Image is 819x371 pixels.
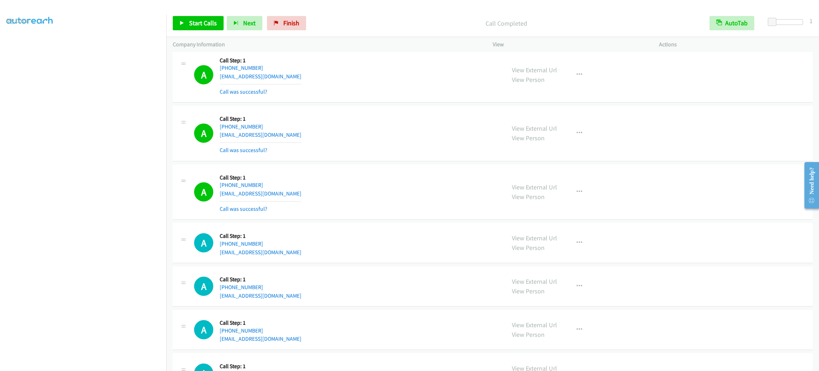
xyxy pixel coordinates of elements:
p: View [493,40,646,49]
a: [EMAIL_ADDRESS][DOMAIN_NAME] [220,292,301,299]
a: View External Url [512,277,557,286]
a: View External Url [512,183,557,191]
p: Company Information [173,40,480,49]
a: Call was successful? [220,147,267,153]
a: View External Url [512,234,557,242]
a: [EMAIL_ADDRESS][DOMAIN_NAME] [220,190,301,197]
h1: A [194,124,213,143]
h5: Call Step: 1 [220,174,301,181]
a: [PHONE_NUMBER] [220,240,263,247]
h5: Call Step: 1 [220,319,301,326]
div: The call is yet to be attempted [194,277,213,296]
h1: A [194,182,213,202]
a: Finish [267,16,306,30]
h5: Call Step: 1 [220,115,301,122]
p: Call Completed [316,19,697,28]
a: View Person [512,244,545,252]
h1: A [194,277,213,296]
a: Call was successful? [220,205,267,212]
a: View Person [512,134,545,142]
h5: Call Step: 1 [220,276,301,283]
iframe: Resource Center [798,157,819,214]
div: The call is yet to be attempted [194,233,213,252]
p: Actions [659,40,813,49]
a: [EMAIL_ADDRESS][DOMAIN_NAME] [220,131,301,138]
h1: A [194,320,213,339]
a: View External Url [512,66,557,74]
a: My Lists [6,16,28,25]
a: View Person [512,330,545,339]
a: [PHONE_NUMBER] [220,64,263,71]
span: Start Calls [189,19,217,27]
div: 1 [809,16,813,26]
iframe: To enrich screen reader interactions, please activate Accessibility in Grammarly extension settings [6,32,166,370]
a: Start Calls [173,16,224,30]
h1: A [194,65,213,84]
h5: Call Step: 1 [220,232,301,240]
a: [EMAIL_ADDRESS][DOMAIN_NAME] [220,335,301,342]
a: View External Url [512,321,557,329]
h5: Call Step: 1 [220,363,380,370]
a: View Person [512,193,545,201]
a: [PHONE_NUMBER] [220,284,263,291]
button: AutoTab [710,16,754,30]
h5: Call Step: 1 [220,57,301,64]
a: View Person [512,75,545,84]
span: Finish [283,19,299,27]
a: [PHONE_NUMBER] [220,182,263,188]
button: Next [227,16,262,30]
a: View External Url [512,124,557,132]
a: [PHONE_NUMBER] [220,123,263,130]
a: [PHONE_NUMBER] [220,327,263,334]
a: Call was successful? [220,88,267,95]
a: [EMAIL_ADDRESS][DOMAIN_NAME] [220,73,301,80]
span: Next [243,19,256,27]
h1: A [194,233,213,252]
a: [EMAIL_ADDRESS][DOMAIN_NAME] [220,249,301,256]
a: View Person [512,287,545,295]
